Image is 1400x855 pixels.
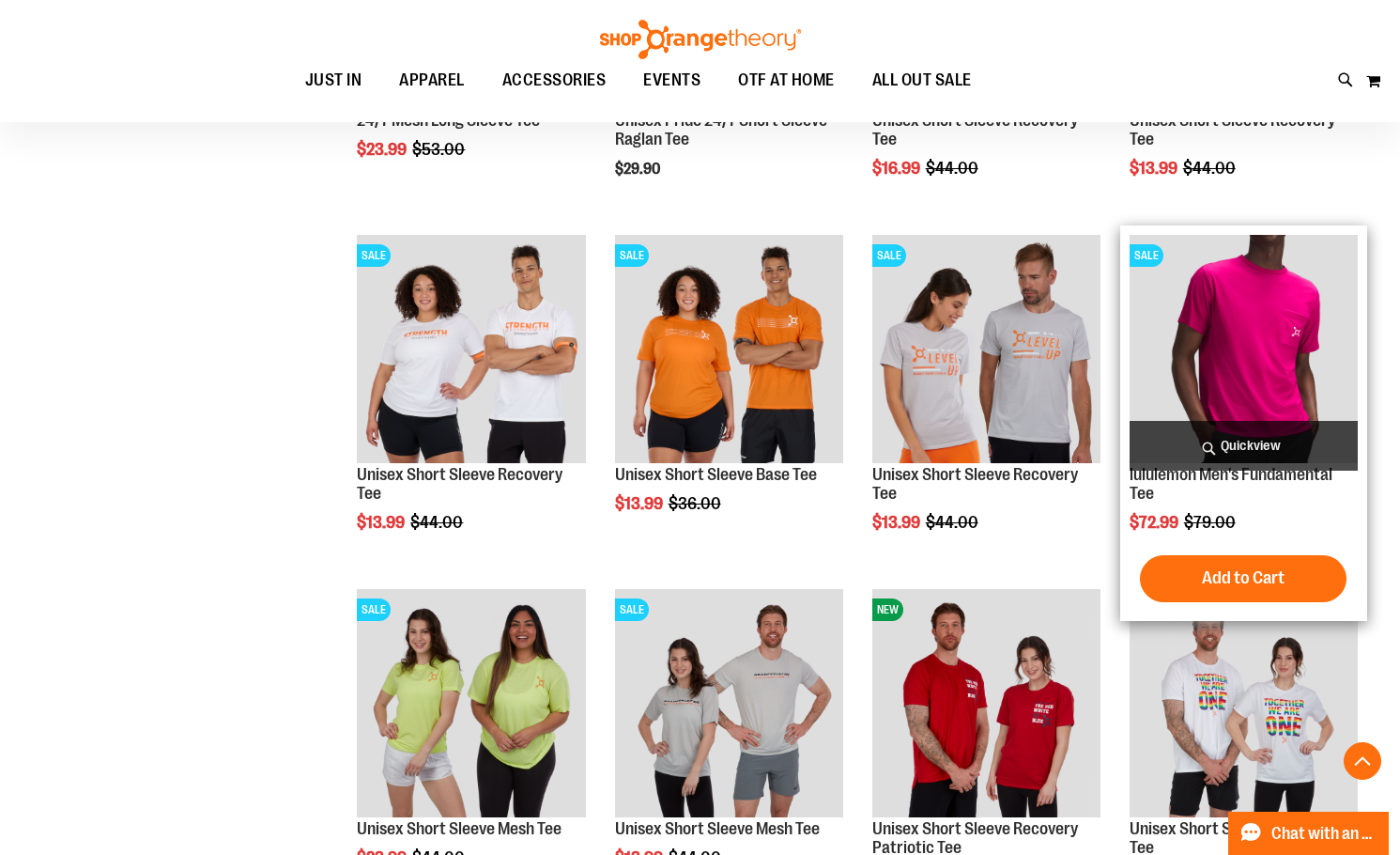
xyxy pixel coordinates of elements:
[615,244,649,267] span: SALE
[1130,589,1358,820] a: Product image for Unisex Short Sleeve Recovery TeeSALE
[1271,825,1377,843] span: Chat with an Expert
[643,59,700,101] span: EVENTS
[615,494,666,513] span: $13.99
[347,225,594,580] div: product
[1130,589,1358,817] img: Product image for Unisex Short Sleeve Recovery Tee
[926,159,981,178] span: $44.00
[615,161,663,178] span: $29.90
[606,225,853,561] div: product
[926,513,981,532] span: $44.00
[615,235,843,466] a: Product image for Unisex Short Sleeve Base TeeSALE
[1130,513,1181,532] span: $72.99
[1344,742,1381,780] button: Back To Top
[412,140,468,159] span: $53.00
[872,235,1100,466] a: Product image for Unisex Short Sleeve Recovery TeeSALE
[357,235,585,463] img: Product image for Unisex Short Sleeve Recovery Tee
[1130,111,1335,148] a: Unisex Short Sleeve Recovery Tee
[872,465,1078,503] a: Unisex Short Sleeve Recovery Tee
[357,589,585,820] a: Product image for Unisex Short Sleeve Mesh TeeSALE
[615,589,843,817] img: Product image for Unisex Short Sleeve Mesh Tee
[615,235,843,463] img: Product image for Unisex Short Sleeve Base Tee
[1130,421,1358,471] a: Quickview
[1130,244,1163,267] span: SALE
[615,589,843,820] a: Product image for Unisex Short Sleeve Mesh TeeSALE
[615,819,820,838] a: Unisex Short Sleeve Mesh Tee
[1130,235,1358,463] img: OTF lululemon Mens The Fundamental T Wild Berry
[357,140,409,159] span: $23.99
[615,111,827,148] a: Unisex Pride 24/7 Short Sleeve Raglan Tee
[615,465,817,484] a: Unisex Short Sleeve Base Tee
[1140,555,1346,602] button: Add to Cart
[357,235,585,466] a: Product image for Unisex Short Sleeve Recovery TeeSALE
[615,598,649,621] span: SALE
[1130,159,1180,178] span: $13.99
[357,513,408,532] span: $13.99
[357,598,391,621] span: SALE
[863,225,1110,580] div: product
[502,59,607,101] span: ACCESSORIES
[738,59,835,101] span: OTF AT HOME
[872,589,1100,820] a: Product image for Unisex Short Sleeve Recovery Patriotic TeeNEW
[410,513,466,532] span: $44.00
[1228,812,1390,855] button: Chat with an Expert
[597,20,804,59] img: Shop Orangetheory
[872,244,906,267] span: SALE
[872,159,923,178] span: $16.99
[669,494,724,513] span: $36.00
[357,465,562,503] a: Unisex Short Sleeve Recovery Tee
[872,59,972,101] span: ALL OUT SALE
[872,111,1078,148] a: Unisex Short Sleeve Recovery Tee
[1130,465,1332,503] a: lululemon Men's Fundamental Tee
[357,819,562,838] a: Unisex Short Sleeve Mesh Tee
[399,59,465,101] span: APPAREL
[1130,235,1358,466] a: OTF lululemon Mens The Fundamental T Wild BerrySALE
[357,589,585,817] img: Product image for Unisex Short Sleeve Mesh Tee
[872,598,903,621] span: NEW
[1202,567,1285,588] span: Add to Cart
[1183,159,1238,178] span: $44.00
[872,235,1100,463] img: Product image for Unisex Short Sleeve Recovery Tee
[872,513,923,532] span: $13.99
[357,244,391,267] span: SALE
[872,589,1100,817] img: Product image for Unisex Short Sleeve Recovery Patriotic Tee
[305,59,362,101] span: JUST IN
[1184,513,1238,532] span: $79.00
[1120,225,1367,621] div: product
